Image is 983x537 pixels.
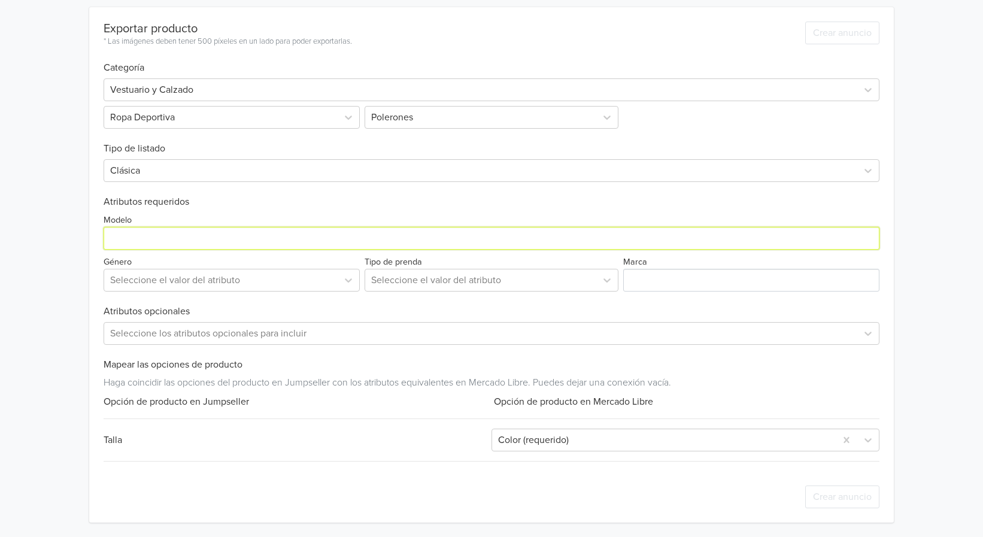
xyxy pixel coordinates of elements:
h6: Mapear las opciones de producto [104,359,879,371]
label: Marca [623,256,647,269]
div: Talla [104,433,491,447]
div: Opción de producto en Jumpseller [104,395,491,409]
div: * Las imágenes deben tener 500 píxeles en un lado para poder exportarlas. [104,36,352,48]
div: Opción de producto en Mercado Libre [491,395,879,409]
label: Modelo [104,214,132,227]
div: Exportar producto [104,22,352,36]
h6: Tipo de listado [104,129,879,154]
button: Crear anuncio [805,22,879,44]
button: Crear anuncio [805,486,879,508]
label: Género [104,256,132,269]
h6: Atributos requeridos [104,196,879,208]
label: Tipo de prenda [365,256,422,269]
h6: Atributos opcionales [104,306,879,317]
h6: Categoría [104,48,879,74]
div: Haga coincidir las opciones del producto en Jumpseller con los atributos equivalentes en Mercado ... [104,371,879,390]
